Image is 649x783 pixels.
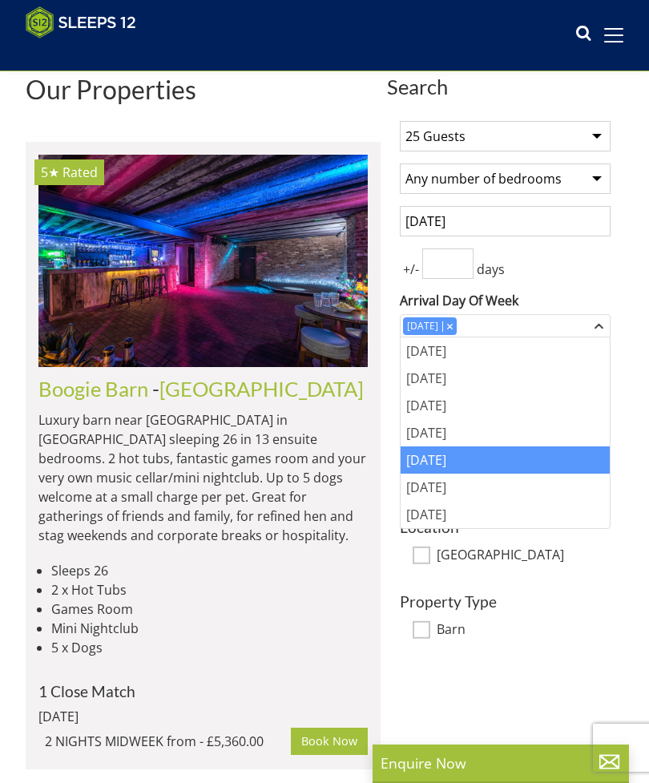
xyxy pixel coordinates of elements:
[401,474,610,501] div: [DATE]
[400,260,422,279] span: +/-
[41,163,59,181] span: Boogie Barn has a 5 star rating under the Quality in Tourism Scheme
[38,377,148,401] a: Boogie Barn
[38,155,368,367] a: 5★ Rated
[51,599,368,619] li: Games Room
[51,638,368,657] li: 5 x Dogs
[159,377,364,401] a: [GEOGRAPHIC_DATA]
[291,728,368,755] a: Book Now
[387,75,623,98] span: Search
[400,314,611,338] div: Combobox
[26,6,136,38] img: Sleeps 12
[437,547,611,565] label: [GEOGRAPHIC_DATA]
[62,163,98,181] span: Rated
[401,501,610,528] div: [DATE]
[403,319,442,333] div: [DATE]
[400,593,611,610] h3: Property Type
[400,206,611,236] input: Arrival Date
[38,707,368,726] div: [DATE]
[51,580,368,599] li: 2 x Hot Tubs
[401,365,610,392] div: [DATE]
[401,337,610,365] div: [DATE]
[38,155,368,367] img: Boogie-Barn-nottinghamshire-holiday-home-accomodation-sleeping-13.original.jpg
[401,392,610,419] div: [DATE]
[38,410,368,545] p: Luxury barn near [GEOGRAPHIC_DATA] in [GEOGRAPHIC_DATA] sleeping 26 in 13 ensuite bedrooms. 2 hot...
[400,291,611,310] label: Arrival Day Of Week
[400,519,611,535] h3: Location
[401,446,610,474] div: [DATE]
[18,48,186,62] iframe: Customer reviews powered by Trustpilot
[45,732,291,751] div: 2 NIGHTS MIDWEEK from - £5,360.00
[474,260,508,279] span: days
[381,753,621,773] p: Enquire Now
[51,619,368,638] li: Mini Nightclub
[401,419,610,446] div: [DATE]
[38,683,368,700] h4: 1 Close Match
[437,622,611,640] label: Barn
[26,75,381,103] h1: Our Properties
[152,377,364,401] span: -
[51,561,368,580] li: Sleeps 26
